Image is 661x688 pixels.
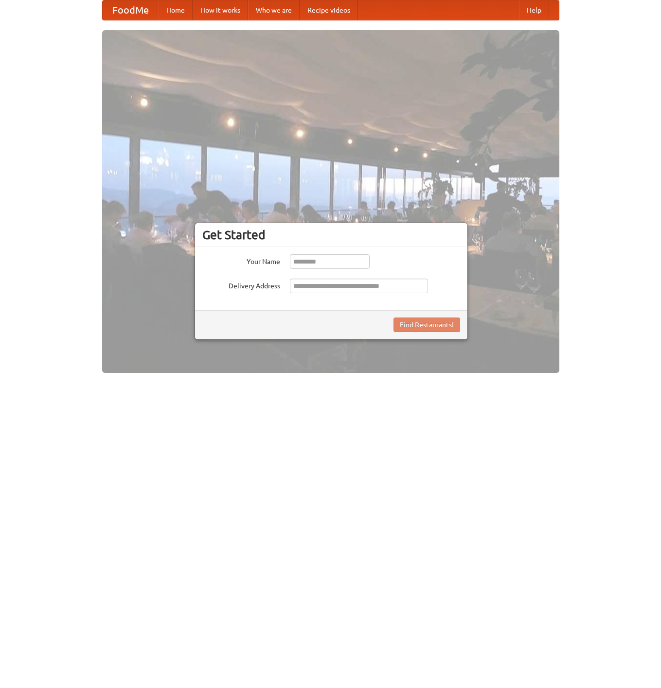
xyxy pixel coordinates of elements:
[193,0,248,20] a: How it works
[393,318,460,332] button: Find Restaurants!
[103,0,159,20] a: FoodMe
[202,279,280,291] label: Delivery Address
[300,0,358,20] a: Recipe videos
[248,0,300,20] a: Who we are
[202,254,280,266] label: Your Name
[202,228,460,242] h3: Get Started
[519,0,549,20] a: Help
[159,0,193,20] a: Home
